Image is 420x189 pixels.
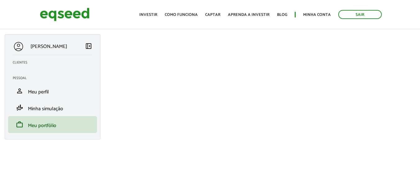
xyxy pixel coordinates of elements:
a: Blog [277,13,287,17]
a: personMeu perfil [13,87,92,95]
span: finance_mode [16,104,23,111]
a: workMeu portfólio [13,121,92,128]
li: Meu perfil [8,83,97,99]
a: Investir [139,13,157,17]
a: Aprenda a investir [228,13,270,17]
span: Meu perfil [28,88,49,96]
a: Sair [338,10,382,19]
a: Como funciona [165,13,198,17]
p: [PERSON_NAME] [30,44,67,50]
a: Colapsar menu [85,42,92,51]
h2: Pessoal [13,76,97,80]
span: Minha simulação [28,105,63,113]
span: person [16,87,23,95]
h2: Clientes [13,61,97,64]
span: left_panel_close [85,42,92,50]
a: finance_modeMinha simulação [13,104,92,111]
a: Minha conta [303,13,331,17]
li: Minha simulação [8,99,97,116]
li: Meu portfólio [8,116,97,133]
a: Captar [205,13,220,17]
span: work [16,121,23,128]
span: Meu portfólio [28,121,56,130]
img: EqSeed [40,6,90,23]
